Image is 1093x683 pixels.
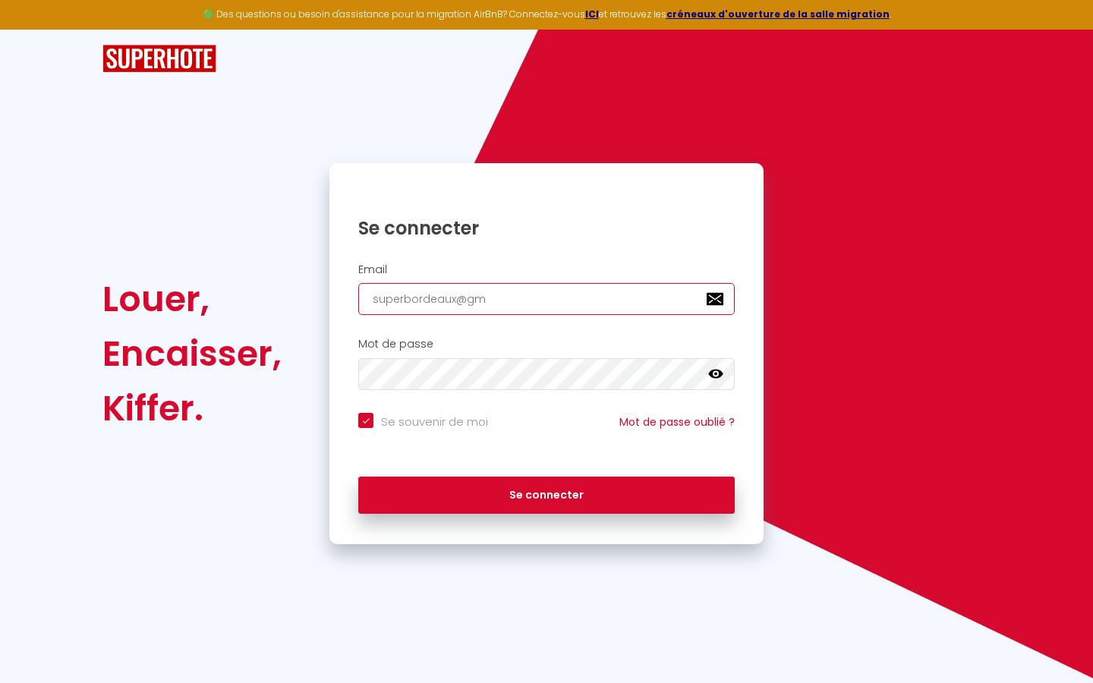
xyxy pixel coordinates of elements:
[102,381,282,436] div: Kiffer.
[358,477,735,515] button: Se connecter
[358,338,735,351] h2: Mot de passe
[12,6,58,52] button: Ouvrir le widget de chat LiveChat
[585,8,599,20] a: ICI
[102,326,282,381] div: Encaisser,
[619,414,735,430] a: Mot de passe oublié ?
[358,263,735,276] h2: Email
[666,8,890,20] a: créneaux d'ouverture de la salle migration
[358,216,735,240] h1: Se connecter
[358,283,735,315] input: Ton Email
[102,272,282,326] div: Louer,
[102,45,216,73] img: SuperHote logo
